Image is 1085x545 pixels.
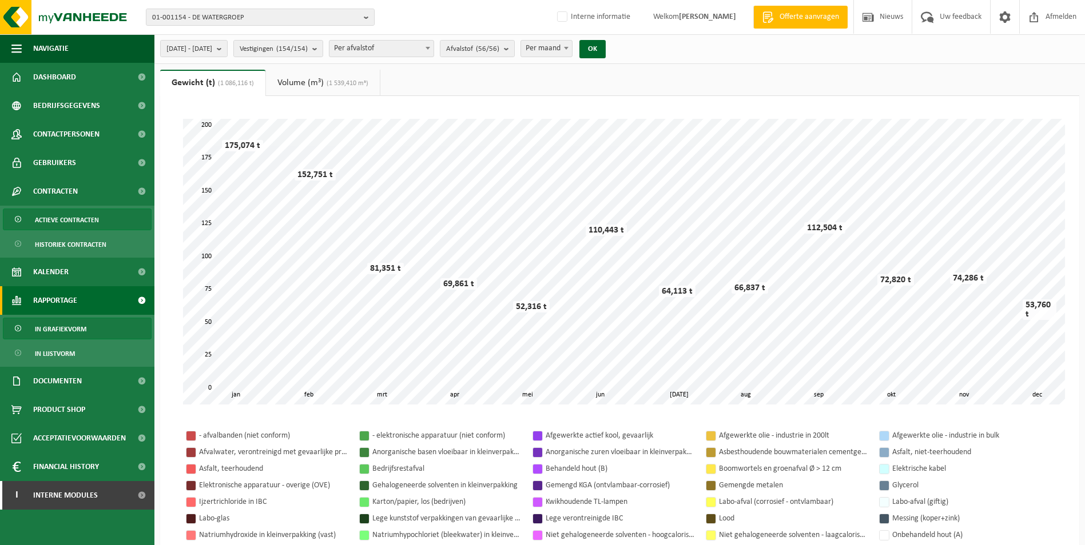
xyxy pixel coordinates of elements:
span: In grafiekvorm [35,318,86,340]
span: Dashboard [33,63,76,91]
button: OK [579,40,606,58]
count: (154/154) [276,45,308,53]
div: - elektronische apparatuur (niet conform) [372,428,521,443]
div: Onbehandeld hout (A) [892,528,1041,542]
div: Karton/papier, los (bedrijven) [372,495,521,509]
span: (1 539,410 m³) [324,80,368,87]
span: Acceptatievoorwaarden [33,424,126,452]
div: 81,351 t [367,263,404,274]
div: Lege verontreinigde IBC [546,511,694,526]
div: Anorganische basen vloeibaar in kleinverpakking [372,445,521,459]
div: Afvalwater, verontreinigd met gevaarlijke producten [199,445,348,459]
div: Gehalogeneerde solventen in kleinverpakking [372,478,521,492]
div: Afgewerkte olie - industrie in 200lt [719,428,868,443]
button: 01-001154 - DE WATERGROEP [146,9,375,26]
div: 69,861 t [440,278,477,290]
a: Volume (m³) [266,70,380,96]
div: 72,820 t [877,274,914,286]
span: I [11,481,22,510]
div: 64,113 t [659,286,695,297]
div: Afgewerkte olie - industrie in bulk [892,428,1041,443]
div: 110,443 t [586,225,627,236]
div: Kwikhoudende TL-lampen [546,495,694,509]
label: Interne informatie [555,9,630,26]
div: Lood [719,511,868,526]
button: Vestigingen(154/154) [233,40,323,57]
span: Contactpersonen [33,120,100,149]
div: Labo-glas [199,511,348,526]
div: Anorganische zuren vloeibaar in kleinverpakking [546,445,694,459]
span: Per maand [520,40,573,57]
div: Boomwortels en groenafval Ø > 12 cm [719,462,868,476]
div: 74,286 t [950,272,987,284]
span: Kalender [33,258,69,286]
span: (1 086,116 t) [215,80,254,87]
div: 52,316 t [513,301,550,312]
div: Lege kunststof verpakkingen van gevaarlijke stoffen [372,511,521,526]
div: Labo-afval (giftig) [892,495,1041,509]
div: Gemengd KGA (ontvlambaar-corrosief) [546,478,694,492]
span: Interne modules [33,481,98,510]
span: Per afvalstof [329,40,434,57]
div: Niet gehalogeneerde solventen - laagcalorisch in 200lt-vat [719,528,868,542]
span: Contracten [33,177,78,206]
button: [DATE] - [DATE] [160,40,228,57]
div: Natriumhydroxide in kleinverpakking (vast) [199,528,348,542]
span: Financial History [33,452,99,481]
span: Navigatie [33,34,69,63]
span: Vestigingen [240,41,308,58]
a: Historiek contracten [3,233,152,255]
span: [DATE] - [DATE] [166,41,212,58]
div: Asbesthoudende bouwmaterialen cementgebonden (hechtgebonden) [719,445,868,459]
div: - afvalbanden (niet conform) [199,428,348,443]
div: Natriumhypochloriet (bleekwater) in kleinverpakking [372,528,521,542]
span: Per maand [521,41,572,57]
a: Gewicht (t) [160,70,265,96]
div: Niet gehalogeneerde solventen - hoogcalorisch in kleinverpakking [546,528,694,542]
span: Documenten [33,367,82,395]
div: 175,074 t [222,140,263,151]
div: 112,504 t [804,222,845,234]
a: Actieve contracten [3,209,152,230]
div: Messing (koper+zink) [892,511,1041,526]
div: Afgewerkte actief kool, gevaarlijk [546,428,694,443]
span: Offerte aanvragen [777,11,842,23]
span: In lijstvorm [35,343,75,364]
a: Offerte aanvragen [753,6,848,29]
div: Asfalt, niet-teerhoudend [892,445,1041,459]
div: Bedrijfsrestafval [372,462,521,476]
strong: [PERSON_NAME] [679,13,736,21]
div: 66,837 t [732,282,768,294]
span: 01-001154 - DE WATERGROEP [152,9,359,26]
span: Historiek contracten [35,234,106,255]
div: Elektronische apparatuur - overige (OVE) [199,478,348,492]
span: Per afvalstof [329,41,434,57]
a: In grafiekvorm [3,318,152,339]
div: Labo-afval (corrosief - ontvlambaar) [719,495,868,509]
span: Product Shop [33,395,85,424]
div: 152,751 t [295,169,336,181]
div: Glycerol [892,478,1041,492]
span: Bedrijfsgegevens [33,91,100,120]
span: Gebruikers [33,149,76,177]
div: Asfalt, teerhoudend [199,462,348,476]
button: Afvalstof(56/56) [440,40,515,57]
span: Afvalstof [446,41,499,58]
span: Actieve contracten [35,209,99,231]
div: Ijzertrichloride in IBC [199,495,348,509]
div: 53,760 t [1023,299,1056,320]
div: Behandeld hout (B) [546,462,694,476]
div: Gemengde metalen [719,478,868,492]
span: Rapportage [33,286,77,315]
a: In lijstvorm [3,342,152,364]
count: (56/56) [476,45,499,53]
div: Elektrische kabel [892,462,1041,476]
